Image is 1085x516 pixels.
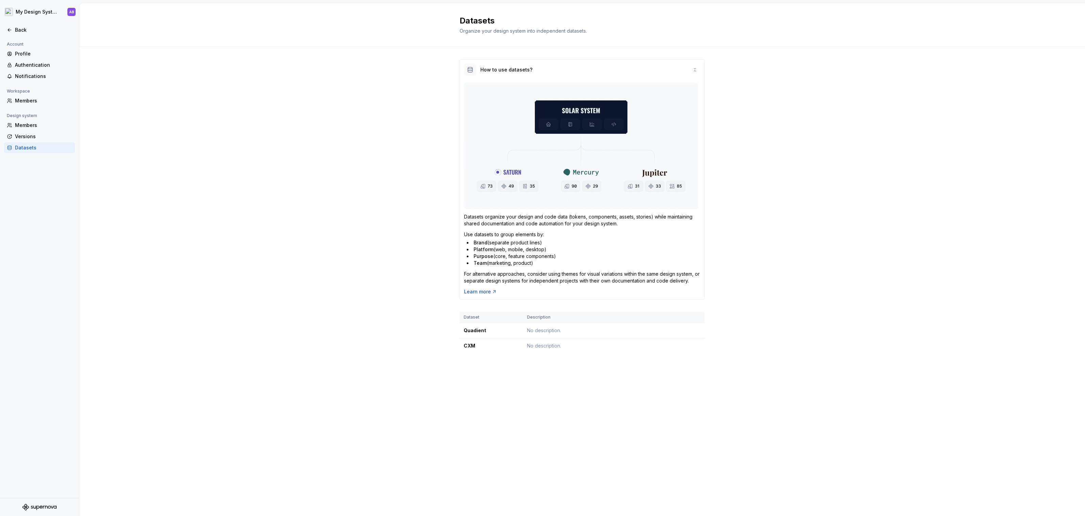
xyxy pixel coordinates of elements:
[464,213,700,227] p: Datasets organize your design and code data (tokens, components, assets, stories) while maintaini...
[467,260,700,267] li: (marketing, product)
[474,246,494,252] span: Platform
[15,62,72,68] div: Authentication
[480,66,532,73] div: How to use datasets?
[474,260,487,266] span: Team
[4,95,75,106] a: Members
[460,312,523,323] th: Dataset
[5,8,13,16] img: 6523a3b9-8e87-42c6-9977-0b9a54b06238.png
[4,40,26,48] div: Account
[474,253,493,259] span: Purpose
[464,231,700,238] p: Use datasets to group elements by:
[474,240,488,245] span: Brand
[460,28,587,34] span: Organize your design system into independent datasets.
[22,504,57,511] svg: Supernova Logo
[4,71,75,82] a: Notifications
[460,15,697,26] h2: Datasets
[464,288,497,295] a: Learn more
[4,120,75,131] a: Members
[464,327,519,334] div: Quadient
[15,122,72,129] div: Members
[467,246,700,253] li: (web, mobile, desktop)
[69,9,74,15] div: AB
[464,342,519,349] div: CXM
[4,87,33,95] div: Workspace
[523,338,705,354] td: No description.
[4,142,75,153] a: Datasets
[15,97,72,104] div: Members
[1,4,78,19] button: My Design SystemAB
[16,9,59,15] div: My Design System
[4,60,75,70] a: Authentication
[523,312,705,323] th: Description
[464,271,700,284] p: For alternative approaches, consider using themes for visual variations within the same design sy...
[467,239,700,246] li: (separate product lines)
[15,144,72,151] div: Datasets
[523,323,705,338] td: No description.
[15,73,72,80] div: Notifications
[15,27,72,33] div: Back
[4,25,75,35] a: Back
[467,253,700,260] li: (core, feature components)
[4,48,75,59] a: Profile
[4,131,75,142] a: Versions
[4,112,40,120] div: Design system
[15,133,72,140] div: Versions
[15,50,72,57] div: Profile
